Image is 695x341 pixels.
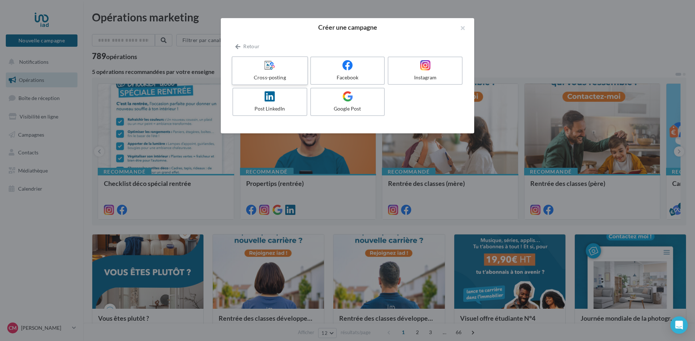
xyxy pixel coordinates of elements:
h2: Créer une campagne [232,24,463,30]
div: Post LinkedIn [236,105,304,112]
div: Open Intercom Messenger [670,316,688,334]
div: Instagram [391,74,459,81]
div: Google Post [314,105,382,112]
div: Cross-posting [235,74,304,81]
div: Facebook [314,74,382,81]
button: Retour [232,42,262,51]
